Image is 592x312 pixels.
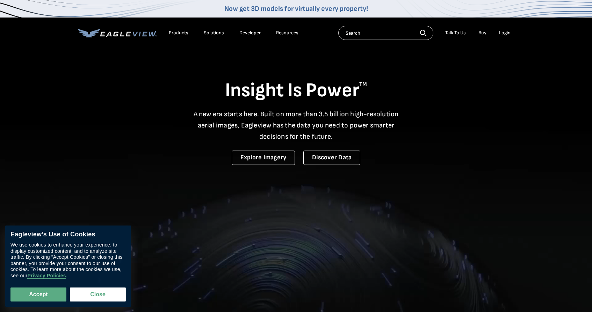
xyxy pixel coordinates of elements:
[10,231,126,238] div: Eagleview’s Use of Cookies
[10,242,126,279] div: We use cookies to enhance your experience, to display customized content, and to analyze site tra...
[239,30,261,36] a: Developer
[169,30,188,36] div: Products
[70,287,126,301] button: Close
[276,30,298,36] div: Resources
[232,151,295,165] a: Explore Imagery
[478,30,486,36] a: Buy
[10,287,66,301] button: Accept
[27,273,66,279] a: Privacy Policies
[499,30,511,36] div: Login
[303,151,360,165] a: Discover Data
[445,30,466,36] div: Talk To Us
[338,26,433,40] input: Search
[359,81,367,88] sup: TM
[78,78,514,103] h1: Insight Is Power
[224,5,368,13] a: Now get 3D models for virtually every property!
[204,30,224,36] div: Solutions
[189,109,403,142] p: A new era starts here. Built on more than 3.5 billion high-resolution aerial images, Eagleview ha...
